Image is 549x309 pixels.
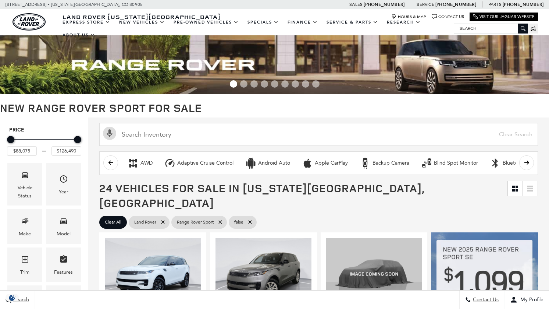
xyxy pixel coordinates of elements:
[7,133,81,156] div: Price
[322,16,382,29] a: Service & Parts
[177,218,214,227] span: Range Rover Sport
[58,16,454,42] nav: Main Navigation
[169,16,243,29] a: Pre-Owned Vehicles
[13,13,46,31] a: land-rover
[103,155,118,170] button: scroll left
[74,136,81,143] div: Maximum Price
[58,16,115,29] a: EXPRESS STORE
[140,160,153,166] div: AWD
[4,294,21,302] section: Click to Open Cookie Consent Modal
[243,16,283,29] a: Specials
[417,155,482,171] button: Blind Spot MonitorBlind Spot Monitor
[54,268,73,276] div: Features
[134,218,156,227] span: Land Rover
[281,80,289,88] span: Go to slide 6
[364,1,404,7] a: [PHONE_NUMBER]
[160,155,238,171] button: Adaptive Cruise ControlAdaptive Cruise Control
[59,188,68,196] div: Year
[103,127,116,140] svg: Click to toggle on voice search
[298,155,352,171] button: Apple CarPlayApple CarPlay
[20,268,29,276] div: Trim
[13,184,37,200] div: Vehicle Status
[46,163,81,206] div: YearYear
[58,29,100,42] a: About Us
[164,158,175,169] div: Adaptive Cruise Control
[51,146,81,156] input: Maximum
[417,2,434,7] span: Service
[177,160,233,166] div: Adaptive Cruise Control
[315,160,348,166] div: Apple CarPlay
[434,160,478,166] div: Blind Spot Monitor
[421,158,432,169] div: Blind Spot Monitor
[356,155,413,171] button: Backup CameraBackup Camera
[57,230,71,238] div: Model
[59,253,68,268] span: Features
[505,291,549,309] button: Open user profile menu
[503,160,525,166] div: Bluetooth
[9,127,79,133] h5: Price
[519,155,534,170] button: scroll right
[258,160,290,166] div: Android Auto
[21,169,29,184] span: Vehicle
[486,155,530,171] button: BluetoothBluetooth
[115,16,169,29] a: New Vehicles
[46,247,81,282] div: FeaturesFeatures
[245,158,256,169] div: Android Auto
[283,16,322,29] a: Finance
[234,218,243,227] span: false
[7,209,42,243] div: MakeMake
[261,80,268,88] span: Go to slide 4
[58,12,225,21] a: Land Rover [US_STATE][GEOGRAPHIC_DATA]
[250,80,258,88] span: Go to slide 3
[21,253,29,268] span: Trim
[230,80,237,88] span: Go to slide 1
[6,2,143,7] a: [STREET_ADDRESS] • [US_STATE][GEOGRAPHIC_DATA], CO 80905
[99,123,538,146] input: Search Inventory
[302,80,309,88] span: Go to slide 8
[435,1,476,7] a: [PHONE_NUMBER]
[391,14,426,20] a: Hours & Map
[46,209,81,243] div: ModelModel
[372,160,409,166] div: Backup Camera
[382,16,425,29] a: Research
[312,80,320,88] span: Go to slide 9
[4,294,21,302] img: Opt-Out Icon
[21,215,29,230] span: Make
[241,155,294,171] button: Android AutoAndroid Auto
[292,80,299,88] span: Go to slide 7
[105,218,121,227] span: Clear All
[503,1,543,7] a: [PHONE_NUMBER]
[7,136,14,143] div: Minimum Price
[19,230,31,238] div: Make
[59,215,68,230] span: Model
[473,14,535,20] a: Visit Our Jaguar Website
[349,2,363,7] span: Sales
[517,297,543,303] span: My Profile
[63,12,221,21] span: Land Rover [US_STATE][GEOGRAPHIC_DATA]
[454,24,528,33] input: Search
[490,158,501,169] div: Bluetooth
[240,80,247,88] span: Go to slide 2
[7,146,37,156] input: Minimum
[128,158,139,169] div: AWD
[124,155,157,171] button: AWDAWD
[59,173,68,188] span: Year
[7,163,42,206] div: VehicleVehicle Status
[7,247,42,282] div: TrimTrim
[360,158,371,169] div: Backup Camera
[99,180,424,210] span: 24 Vehicles for Sale in [US_STATE][GEOGRAPHIC_DATA], [GEOGRAPHIC_DATA]
[271,80,278,88] span: Go to slide 5
[13,13,46,31] img: Land Rover
[432,14,464,20] a: Contact Us
[488,2,502,7] span: Parts
[471,297,499,303] span: Contact Us
[302,158,313,169] div: Apple CarPlay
